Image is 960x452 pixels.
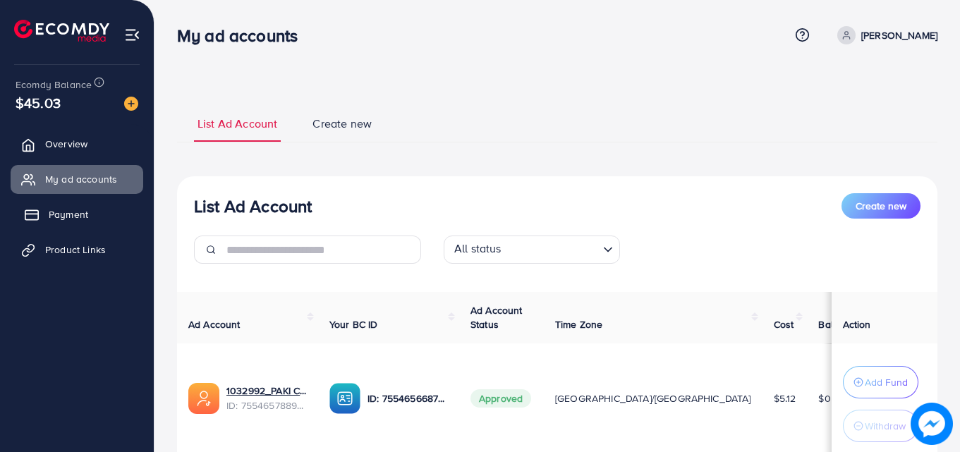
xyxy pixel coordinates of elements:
p: ID: 7554656687685779463 [367,390,448,407]
span: Overview [45,137,87,151]
span: Product Links [45,243,106,257]
span: ID: 7554657889848197127 [226,398,307,413]
img: image [911,403,953,445]
div: <span class='underline'>1032992_PAKI CART_1758955939376</span></br>7554657889848197127 [226,384,307,413]
p: Withdraw [865,417,906,434]
span: Ad Account [188,317,241,331]
img: logo [14,20,109,42]
img: ic-ads-acc.e4c84228.svg [188,383,219,414]
span: $5.12 [774,391,796,405]
p: [PERSON_NAME] [861,27,937,44]
p: Add Fund [865,374,908,391]
span: List Ad Account [198,116,277,132]
span: [GEOGRAPHIC_DATA]/[GEOGRAPHIC_DATA] [555,391,751,405]
span: Approved [470,389,531,408]
a: Overview [11,130,143,158]
span: Payment [49,207,88,221]
span: Balance [818,317,856,331]
h3: List Ad Account [194,196,312,216]
h3: My ad accounts [177,25,309,46]
a: 1032992_PAKI CART_1758955939376 [226,384,307,398]
img: ic-ba-acc.ded83a64.svg [329,383,360,414]
a: [PERSON_NAME] [832,26,937,44]
span: Create new [856,199,906,213]
img: menu [124,27,140,43]
input: Search for option [506,238,597,260]
a: My ad accounts [11,165,143,193]
span: All status [451,238,504,260]
span: $0 [818,391,830,405]
span: My ad accounts [45,172,117,186]
div: Search for option [444,236,620,264]
span: Time Zone [555,317,602,331]
span: $45.03 [16,92,61,113]
span: Cost [774,317,794,331]
button: Withdraw [843,410,918,442]
button: Create new [841,193,920,219]
a: Payment [11,200,143,228]
a: Product Links [11,236,143,264]
span: Ecomdy Balance [16,78,92,92]
img: image [124,97,138,111]
span: Your BC ID [329,317,378,331]
span: Ad Account Status [470,303,523,331]
span: Action [843,317,871,331]
span: Create new [312,116,372,132]
button: Add Fund [843,366,918,398]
